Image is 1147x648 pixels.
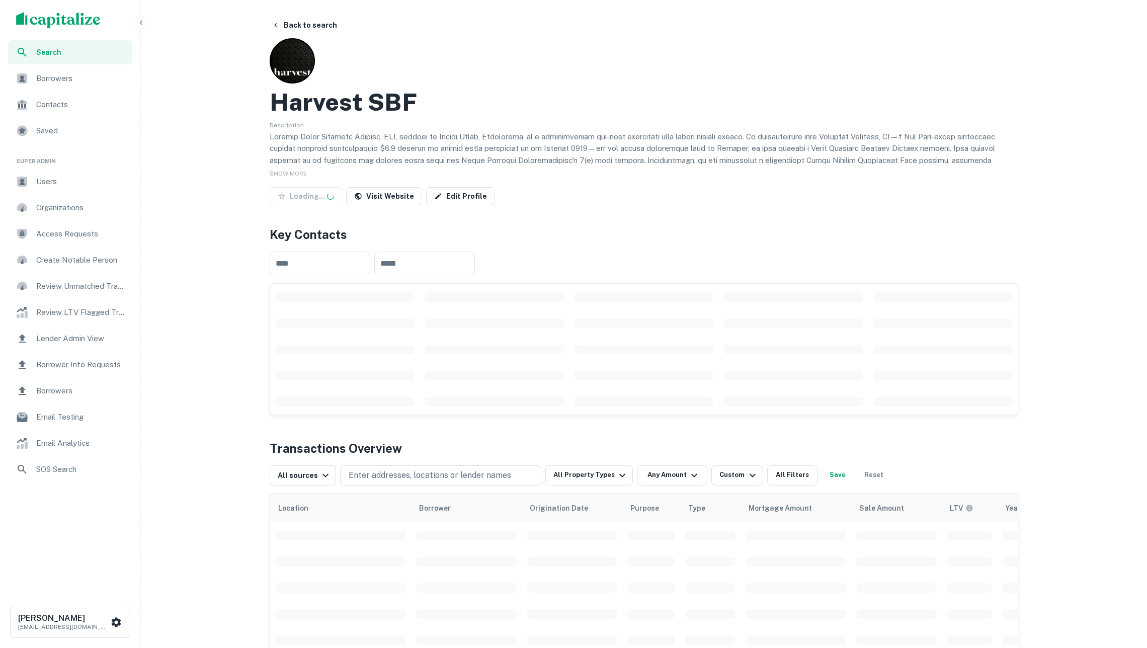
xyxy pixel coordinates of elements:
button: Reset [858,465,890,485]
a: SOS Search [8,457,132,481]
th: Type [680,494,741,522]
th: LTVs displayed on the website are for informational purposes only and may be reported incorrectly... [942,494,997,522]
p: [EMAIL_ADDRESS][DOMAIN_NAME] [18,622,109,631]
span: Type [688,502,705,514]
img: capitalize-logo.png [16,12,101,28]
span: Borrowers [36,385,126,397]
span: Borrower Info Requests [36,359,126,371]
span: Borrowers [36,72,126,85]
span: Purpose [630,502,672,514]
span: Email Testing [36,411,126,423]
p: Loremip Dolor Sitametc Adipisc, ELI, seddoei te Incidi Utlab, Etdolorema, al e adminimveniam qui-... [270,131,1018,226]
span: Lender Admin View [36,333,126,345]
span: Search [36,47,126,58]
span: Review LTV Flagged Transactions [36,306,126,318]
iframe: Chat Widget [1097,568,1147,616]
span: Contacts [36,99,126,111]
th: Borrower [411,494,522,522]
button: All Property Types [545,465,633,485]
button: Any Amount [637,465,707,485]
th: Mortgage Amount [741,494,851,522]
span: Origination Date [530,502,601,514]
span: Email Analytics [36,437,126,449]
a: Access Requests [8,222,132,246]
th: Year Built [997,494,1108,522]
th: Location [270,494,411,522]
div: LTVs displayed on the website are for informational purposes only and may be reported incorrectly... [950,503,973,514]
p: Enter addresses, locations or lender names [349,469,511,481]
button: All sources [270,465,336,485]
th: Purpose [622,494,680,522]
span: SOS Search [36,463,126,475]
div: Custom [719,469,758,481]
span: Create Notable Person [36,254,126,266]
span: Sale Amount [859,502,917,514]
a: Saved [8,119,132,143]
span: LTVs displayed on the website are for informational purposes only and may be reported incorrectly... [950,503,987,514]
button: Back to search [268,16,341,34]
h2: Harvest SBF [270,88,417,117]
a: Borrowers [8,66,132,91]
a: Review LTV Flagged Transactions [8,300,132,325]
a: Borrowers [8,379,132,403]
span: SHOW MORE [270,170,307,177]
a: Visit Website [346,187,422,205]
span: Organizations [36,202,126,214]
h6: [PERSON_NAME] [18,614,109,622]
li: Super Admin [8,145,132,170]
a: Borrower Info Requests [8,353,132,377]
a: Email Testing [8,405,132,429]
a: Edit Profile [426,187,495,205]
a: Organizations [8,196,132,220]
a: Contacts [8,93,132,117]
button: Enter addresses, locations or lender names [340,465,541,485]
span: Description [270,122,304,129]
a: Users [8,170,132,194]
a: Email Analytics [8,431,132,455]
a: Search [8,40,132,64]
span: Saved [36,125,126,137]
h4: Key Contacts [270,225,1018,244]
button: [PERSON_NAME][EMAIL_ADDRESS][DOMAIN_NAME] [10,607,130,638]
span: Year Built [1005,502,1052,514]
button: Save your search to get updates of matches that match your search criteria. [822,465,854,485]
div: All sources [278,469,332,481]
a: Lender Admin View [8,327,132,351]
span: Users [36,176,126,188]
span: Mortgage Amount [749,502,825,514]
button: All Filters [767,465,817,485]
button: Custom [711,465,763,485]
a: Create Notable Person [8,248,132,272]
h4: Transactions Overview [270,439,402,457]
a: Review Unmatched Transactions [8,274,132,298]
h6: LTV [950,503,963,514]
th: Sale Amount [851,494,942,522]
span: Review Unmatched Transactions [36,280,126,292]
th: Origination Date [522,494,622,522]
span: Location [278,502,321,514]
div: scrollable content [270,284,1018,415]
span: Access Requests [36,228,126,240]
span: Borrower [419,502,451,514]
